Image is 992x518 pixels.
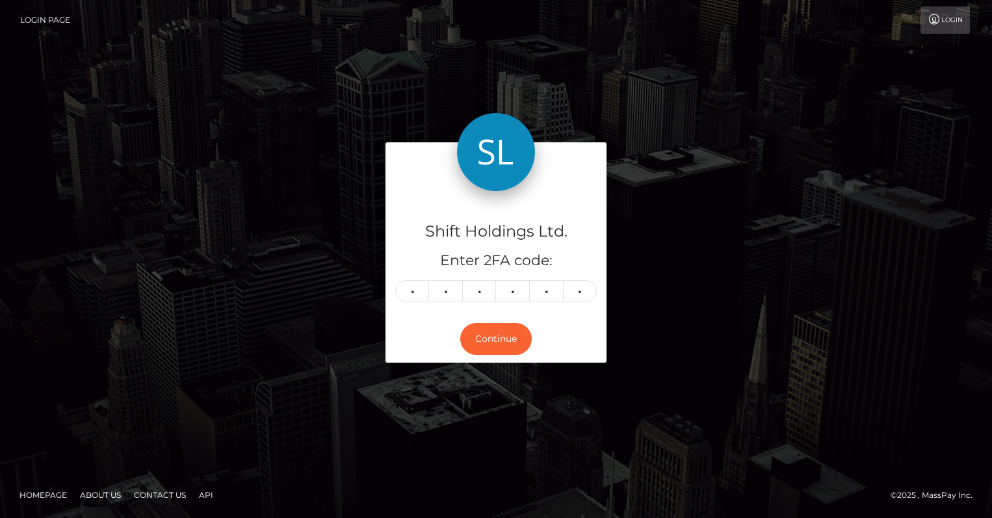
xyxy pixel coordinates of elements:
a: Login [920,6,970,34]
img: Shift Holdings Ltd. [457,113,535,191]
a: Login Page [20,6,70,34]
a: About Us [75,485,126,505]
a: API [194,485,218,505]
div: © 2025 , MassPay Inc. [891,488,982,502]
a: Contact Us [129,485,191,505]
h5: Enter 2FA code: [395,251,597,271]
button: Continue [460,323,532,355]
a: Homepage [14,485,72,505]
h4: Shift Holdings Ltd. [395,220,597,243]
